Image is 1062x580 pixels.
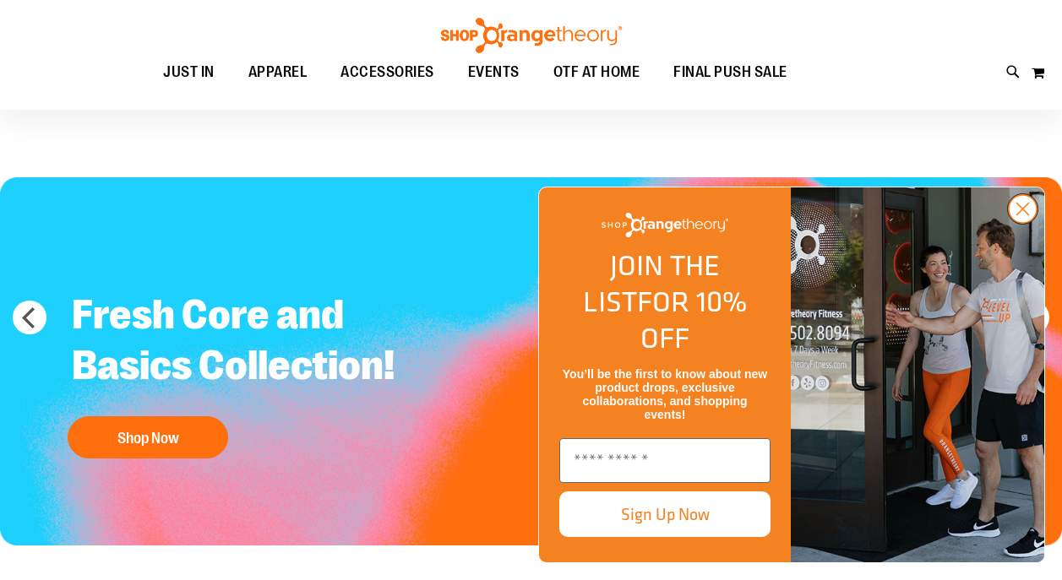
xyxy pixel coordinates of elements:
span: You’ll be the first to know about new product drops, exclusive collaborations, and shopping events! [563,367,767,421]
a: FINAL PUSH SALE [656,53,804,92]
span: OTF AT HOME [553,53,640,91]
span: JOIN THE LIST [583,244,720,323]
span: FINAL PUSH SALE [673,53,787,91]
span: EVENTS [468,53,520,91]
h2: Fresh Core and Basics Collection! [59,277,431,408]
img: Shop Orangetheory [602,213,728,237]
a: Fresh Core and Basics Collection! Shop Now [59,277,431,467]
div: FLYOUT Form [521,170,1062,580]
span: FOR 10% OFF [637,280,747,359]
button: Shop Now [68,416,228,458]
span: JUST IN [163,53,215,91]
button: prev [13,301,46,334]
a: JUST IN [146,53,231,92]
input: Enter email [559,438,771,483]
img: Shop Orangetheory [438,18,624,53]
a: OTF AT HOME [536,53,657,92]
button: Close dialog [1007,193,1038,225]
a: APPAREL [231,53,324,92]
button: Sign Up Now [559,491,771,537]
a: ACCESSORIES [324,53,451,92]
img: Shop Orangtheory [791,187,1044,562]
span: APPAREL [248,53,308,91]
span: ACCESSORIES [340,53,434,91]
a: EVENTS [451,53,536,92]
